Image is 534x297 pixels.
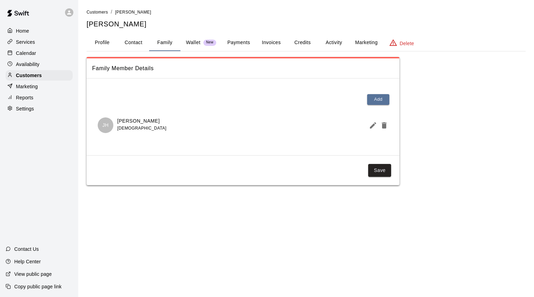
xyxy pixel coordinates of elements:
p: Calendar [16,50,36,57]
button: Add [367,94,389,105]
a: Customers [6,70,73,81]
button: Contact [118,34,149,51]
p: View public page [14,271,52,278]
div: basic tabs example [87,34,526,51]
button: Invoices [256,34,287,51]
button: Activity [318,34,349,51]
span: [DEMOGRAPHIC_DATA] [117,126,166,131]
button: Delete [377,118,388,132]
nav: breadcrumb [87,8,526,16]
span: Family Member Details [92,64,394,73]
a: Home [6,26,73,36]
a: Calendar [6,48,73,58]
p: Delete [400,40,414,47]
button: Edit Member [366,118,377,132]
h5: [PERSON_NAME] [87,19,526,29]
p: Availability [16,61,40,68]
p: Copy public page link [14,283,62,290]
p: Wallet [186,39,201,46]
p: Marketing [16,83,38,90]
p: Customers [16,72,42,79]
p: Help Center [14,258,41,265]
a: Marketing [6,81,73,92]
span: New [203,40,216,45]
a: Services [6,37,73,47]
button: Payments [222,34,256,51]
button: Family [149,34,180,51]
a: Customers [87,9,108,15]
span: Customers [87,10,108,15]
button: Save [368,164,391,177]
span: [PERSON_NAME] [115,10,151,15]
p: JH [102,122,108,129]
button: Marketing [349,34,383,51]
p: Settings [16,105,34,112]
p: Home [16,27,29,34]
p: Services [16,39,35,46]
a: Settings [6,104,73,114]
p: Reports [16,94,33,101]
p: Contact Us [14,246,39,253]
div: Jensen Henry [98,117,113,133]
a: Availability [6,59,73,69]
a: Reports [6,92,73,103]
li: / [111,8,112,16]
button: Profile [87,34,118,51]
button: Credits [287,34,318,51]
p: [PERSON_NAME] [117,117,166,125]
